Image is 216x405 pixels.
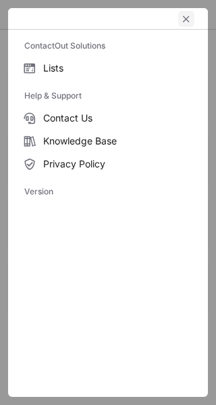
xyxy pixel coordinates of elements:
[24,35,192,57] label: ContactOut Solutions
[8,57,208,80] label: Lists
[43,158,192,170] span: Privacy Policy
[8,130,208,153] label: Knowledge Base
[8,153,208,175] label: Privacy Policy
[22,12,35,26] button: right-button
[43,112,192,124] span: Contact Us
[43,62,192,74] span: Lists
[8,107,208,130] label: Contact Us
[43,135,192,147] span: Knowledge Base
[8,181,208,202] div: Version
[178,11,194,27] button: left-button
[24,85,192,107] label: Help & Support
